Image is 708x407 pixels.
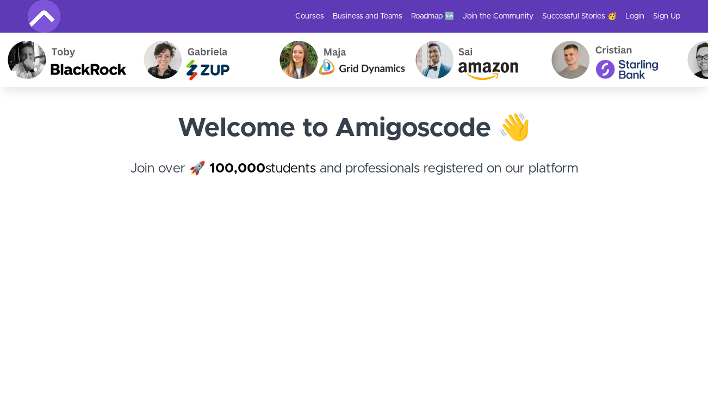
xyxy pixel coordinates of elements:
[411,11,454,22] a: Roadmap 🆕
[270,33,406,87] img: Maja
[178,115,531,141] strong: Welcome to Amigoscode 👋
[209,162,316,175] a: 100,000students
[333,11,402,22] a: Business and Teams
[406,33,542,87] img: Sai
[28,159,680,198] h4: Join over 🚀 and professionals registered on our platform
[542,33,678,87] img: Cristian
[653,11,680,22] a: Sign Up
[295,11,324,22] a: Courses
[134,33,270,87] img: Gabriela
[542,11,617,22] a: Successful Stories 🥳
[463,11,533,22] a: Join the Community
[625,11,644,22] a: Login
[209,162,265,175] strong: 100,000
